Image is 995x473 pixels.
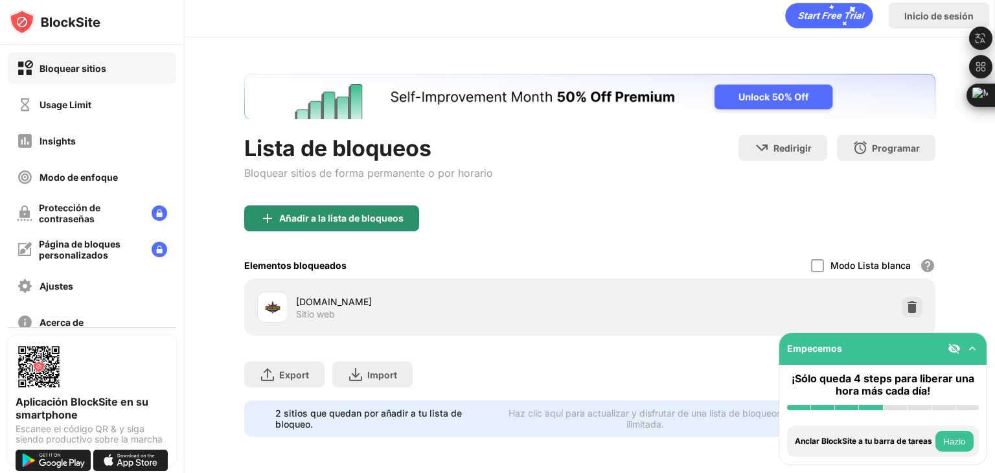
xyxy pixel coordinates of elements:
img: customize-block-page-off.svg [17,242,32,257]
div: ¡Sólo queda 4 steps para liberar una hora más cada día! [787,373,979,397]
img: options-page-qr-code.png [16,343,62,390]
div: Anclar BlockSite a tu barra de tareas [795,437,932,446]
img: settings-off.svg [17,278,33,294]
img: favicons [265,299,280,315]
div: Acerca de [40,317,84,328]
img: eye-not-visible.svg [948,342,961,355]
div: Añadir a la lista de bloqueos [279,213,404,224]
div: Escanee el código QR & y siga siendo productivo sobre la marcha [16,424,168,444]
img: time-usage-off.svg [17,97,33,113]
iframe: Banner [244,74,935,119]
div: Export [279,369,309,380]
div: Bloquear sitios de forma permanente o por horario [244,167,493,179]
div: Modo de enfoque [40,172,118,183]
div: Usage Limit [40,99,91,110]
div: Redirigir [773,143,812,154]
img: omni-setup-toggle.svg [966,342,979,355]
div: Programar [872,143,920,154]
img: insights-off.svg [17,133,33,149]
img: get-it-on-google-play.svg [16,450,91,471]
img: lock-menu.svg [152,205,167,221]
div: Ajustes [40,281,73,292]
div: Modo Lista blanca [830,260,911,271]
div: Bloquear sitios [40,63,106,74]
div: Lista de bloqueos [244,135,493,161]
img: block-on.svg [17,60,33,76]
img: focus-off.svg [17,169,33,185]
div: 2 sitios que quedan por añadir a tu lista de bloqueo. [275,408,490,430]
div: Insights [40,135,76,146]
div: Aplicación BlockSite en su smartphone [16,395,168,421]
button: Hazlo [935,431,974,452]
div: Haz clic aquí para actualizar y disfrutar de una lista de bloqueos ilimitada. [497,408,793,430]
img: about-off.svg [17,314,33,330]
img: download-on-the-app-store.svg [93,450,168,471]
div: Elementos bloqueados [244,260,347,271]
div: [DOMAIN_NAME] [296,295,589,308]
div: Protección de contraseñas [39,202,141,224]
div: Empecemos [787,343,842,354]
div: Inicio de sesión [904,10,974,21]
img: lock-menu.svg [152,242,167,257]
div: Página de bloques personalizados [39,238,141,260]
img: password-protection-off.svg [17,205,32,221]
div: Import [367,369,397,380]
div: animation [785,3,873,29]
img: logo-blocksite.svg [9,9,100,35]
div: Sitio web [296,308,335,320]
